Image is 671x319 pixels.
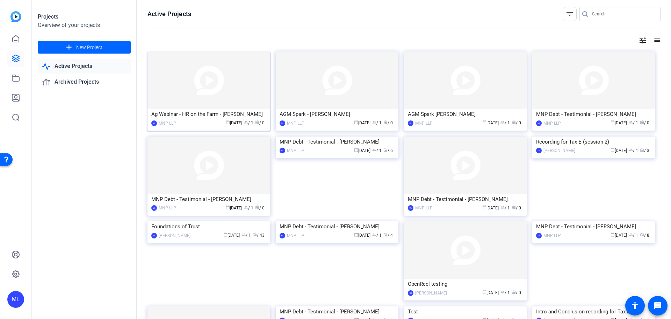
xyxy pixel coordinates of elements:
[383,120,388,124] span: radio
[244,120,248,124] span: group
[244,205,248,209] span: group
[226,120,230,124] span: calendar_today
[280,120,285,126] div: ML
[512,290,516,294] span: radio
[482,206,499,210] span: [DATE]
[415,204,433,211] div: MNP LLP
[65,43,73,52] mat-icon: add
[354,148,358,152] span: calendar_today
[10,11,21,22] img: blue-gradient.svg
[543,147,575,154] div: [PERSON_NAME]
[255,206,265,210] span: / 0
[159,232,190,239] div: [PERSON_NAME]
[151,205,157,211] div: ML
[536,306,651,317] div: Intro and Conclusion recording for Tax E
[592,10,655,18] input: Search
[629,233,638,238] span: / 1
[408,109,523,119] div: AGM Spark [PERSON_NAME]
[640,148,644,152] span: radio
[354,148,370,153] span: [DATE]
[536,233,542,238] div: ML
[287,147,304,154] div: MNP LLP
[408,205,413,211] div: ML
[512,205,516,209] span: radio
[280,148,285,153] div: ML
[640,120,644,124] span: radio
[383,233,388,237] span: radio
[611,120,627,125] span: [DATE]
[500,120,505,124] span: group
[151,109,266,119] div: Ag Webinar - HR on the Farm - [PERSON_NAME]
[280,306,395,317] div: MNP Debt - Testimonial - [PERSON_NAME]
[640,148,649,153] span: / 3
[482,290,499,295] span: [DATE]
[372,233,382,238] span: / 1
[354,233,358,237] span: calendar_today
[654,301,662,310] mat-icon: message
[383,148,393,153] span: / 6
[151,221,266,232] div: Foundations of Trust
[611,148,627,153] span: [DATE]
[241,233,251,238] span: / 1
[38,21,131,29] div: Overview of your projects
[611,120,615,124] span: calendar_today
[482,205,486,209] span: calendar_today
[611,148,615,152] span: calendar_today
[244,206,253,210] span: / 1
[151,120,157,126] div: ML
[640,233,649,238] span: / 8
[38,59,131,74] a: Active Projects
[536,109,651,119] div: MNP Debt - Testimonial - [PERSON_NAME]
[512,206,521,210] span: / 0
[512,120,521,125] span: / 0
[280,221,395,232] div: MNP Debt - Testimonial - [PERSON_NAME]
[543,232,561,239] div: MNP LLP
[287,232,304,239] div: MNP LLP
[38,13,131,21] div: Projects
[280,137,395,147] div: MNP Debt - Testimonial - [PERSON_NAME]
[536,148,542,153] div: SB
[631,301,639,310] mat-icon: accessibility
[543,120,561,127] div: MNP LLP
[38,75,131,89] a: Archived Projects
[223,233,228,237] span: calendar_today
[536,120,542,126] div: ML
[500,290,510,295] span: / 1
[408,279,523,289] div: OpenReel testing
[372,120,382,125] span: / 1
[408,194,523,204] div: MNP Debt - Testimonial - [PERSON_NAME]
[38,41,131,54] button: New Project
[500,120,510,125] span: / 1
[536,137,651,147] div: Recording for Tax E (session 2)
[629,233,633,237] span: group
[76,44,102,51] span: New Project
[415,290,447,297] div: [PERSON_NAME]
[255,120,259,124] span: radio
[629,148,638,153] span: / 1
[159,204,176,211] div: MNP LLP
[565,10,574,18] mat-icon: filter_list
[244,120,253,125] span: / 1
[482,120,499,125] span: [DATE]
[482,290,486,294] span: calendar_today
[408,120,413,126] div: ML
[287,120,304,127] div: MNP LLP
[652,36,661,44] mat-icon: list
[354,120,370,125] span: [DATE]
[372,148,382,153] span: / 1
[638,36,647,44] mat-icon: tune
[408,306,523,317] div: Test
[372,120,376,124] span: group
[383,120,393,125] span: / 0
[253,233,257,237] span: radio
[629,120,633,124] span: group
[147,10,191,18] h1: Active Projects
[354,120,358,124] span: calendar_today
[151,233,157,238] div: SB
[255,205,259,209] span: radio
[629,120,638,125] span: / 1
[255,120,265,125] span: / 0
[512,290,521,295] span: / 0
[280,233,285,238] div: ML
[383,148,388,152] span: radio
